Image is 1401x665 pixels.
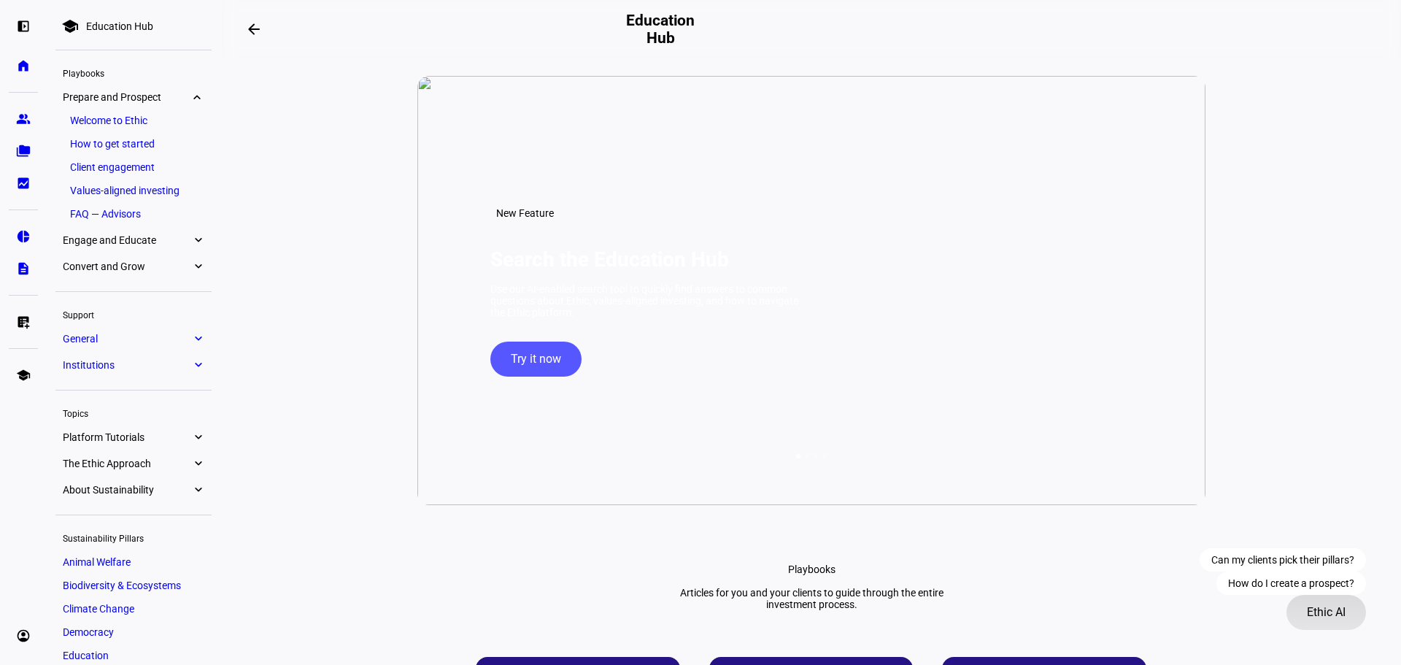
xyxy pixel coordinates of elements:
[9,51,38,80] a: home
[490,247,729,272] h1: Search the Education Hub
[16,629,31,643] eth-mat-symbol: account_circle
[621,12,700,47] h2: Education Hub
[63,580,181,591] span: Biodiversity & Ecosystems
[191,430,204,445] eth-mat-symbol: expand_more
[55,62,212,82] div: Playbooks
[496,207,554,219] span: New Feature
[63,556,131,568] span: Animal Welfare
[1211,554,1354,566] span: Can my clients pick their pillars?
[9,169,38,198] a: bid_landscape
[63,431,191,443] span: Platform Tutorials
[63,484,191,496] span: About Sustainability
[16,261,31,276] eth-mat-symbol: description
[63,333,191,345] span: General
[63,261,191,272] span: Convert and Grow
[63,234,191,246] span: Engage and Educate
[63,204,204,224] a: FAQ — Advisors
[9,104,38,134] a: group
[55,575,212,596] a: Biodiversity & Ecosystems
[63,603,134,615] span: Climate Change
[191,483,204,497] eth-mat-symbol: expand_more
[1228,577,1354,589] span: How do I create a prospect?
[245,20,263,38] mat-icon: arrow_backwards
[63,650,109,661] span: Education
[191,358,204,372] eth-mat-symbol: expand_more
[86,20,153,32] div: Education Hub
[665,587,958,610] div: Articles for you and your clients to guide through the entire investment process.
[9,137,38,166] a: folder_copy
[191,233,204,247] eth-mat-symbol: expand_more
[191,90,204,104] eth-mat-symbol: expand_more
[16,58,31,73] eth-mat-symbol: home
[191,259,204,274] eth-mat-symbol: expand_more
[9,254,38,283] a: description
[55,599,212,619] a: Climate Change
[55,527,212,547] div: Sustainability Pillars
[191,331,204,346] eth-mat-symbol: expand_more
[490,283,804,318] div: Use our AI-enabled search tool to quickly find answers to common questions about Ethic, values-al...
[55,355,212,375] a: Institutionsexpand_more
[61,18,79,35] mat-icon: school
[55,622,212,642] a: Democracy
[1286,595,1366,630] button: Ethic AI
[63,157,204,177] a: Client engagement
[16,176,31,191] eth-mat-symbol: bid_landscape
[16,144,31,158] eth-mat-symbol: folder_copy
[63,359,191,371] span: Institutions
[63,134,204,154] a: How to get started
[9,222,38,251] a: pie_chart
[55,328,212,349] a: Generalexpand_more
[55,552,212,572] a: Animal Welfare
[55,402,212,423] div: Topics
[511,342,561,377] span: Try it now
[1307,595,1346,630] span: Ethic AI
[63,626,114,638] span: Democracy
[788,564,835,575] div: Playbooks
[63,91,191,103] span: Prepare and Prospect
[16,229,31,244] eth-mat-symbol: pie_chart
[16,368,31,383] eth-mat-symbol: school
[16,112,31,126] eth-mat-symbol: group
[55,304,212,324] div: Support
[63,180,204,201] a: Values-aligned investing
[16,19,31,34] eth-mat-symbol: left_panel_open
[490,342,582,377] button: Try it now
[63,458,191,469] span: The Ethic Approach
[16,315,31,329] eth-mat-symbol: list_alt_add
[63,110,204,131] a: Welcome to Ethic
[191,456,204,471] eth-mat-symbol: expand_more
